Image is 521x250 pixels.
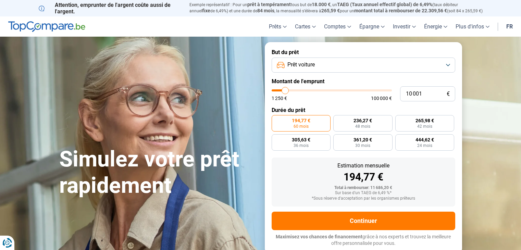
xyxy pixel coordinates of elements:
[447,91,450,97] span: €
[320,16,355,37] a: Comptes
[354,8,447,13] span: montant total à rembourser de 22.309,56 €
[294,143,309,148] span: 36 mois
[202,8,210,13] span: fixe
[272,96,287,101] span: 1 250 €
[312,2,331,7] span: 18.000 €
[420,16,451,37] a: Énergie
[39,2,181,15] p: Attention, emprunter de l'argent coûte aussi de l'argent.
[272,212,455,230] button: Continuer
[277,191,450,196] div: Sur base d'un TAEG de 6,49 %*
[292,137,310,142] span: 305,63 €
[287,61,315,68] span: Prêt voiture
[277,196,450,201] div: *Sous réserve d'acceptation par les organismes prêteurs
[389,16,420,37] a: Investir
[272,78,455,85] label: Montant de l'emprunt
[353,118,372,123] span: 236,27 €
[355,16,389,37] a: Épargne
[355,124,370,128] span: 48 mois
[371,96,392,101] span: 100 000 €
[257,8,274,13] span: 84 mois
[247,2,291,7] span: prêt à tempérament
[272,107,455,113] label: Durée du prêt
[272,58,455,73] button: Prêt voiture
[277,172,450,182] div: 194,77 €
[8,21,85,32] img: TopCompare
[277,186,450,190] div: Total à rembourser: 11 686,20 €
[272,49,455,55] label: But du prêt
[272,234,455,247] p: grâce à nos experts et trouvez la meilleure offre personnalisée pour vous.
[265,16,291,37] a: Prêts
[294,124,309,128] span: 60 mois
[321,8,340,13] span: 265,59 €
[337,2,432,7] span: TAEG (Taux annuel effectif global) de 6,49%
[415,118,434,123] span: 265,98 €
[189,2,483,14] p: Exemple représentatif : Pour un tous but de , un (taux débiteur annuel de 6,49%) et une durée de ...
[291,16,320,37] a: Cartes
[292,118,310,123] span: 194,77 €
[353,137,372,142] span: 361,20 €
[451,16,494,37] a: Plus d'infos
[277,163,450,168] div: Estimation mensuelle
[276,234,362,239] span: Maximisez vos chances de financement
[59,146,257,199] h1: Simulez votre prêt rapidement
[355,143,370,148] span: 30 mois
[502,16,517,37] a: fr
[417,143,432,148] span: 24 mois
[417,124,432,128] span: 42 mois
[415,137,434,142] span: 444,62 €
